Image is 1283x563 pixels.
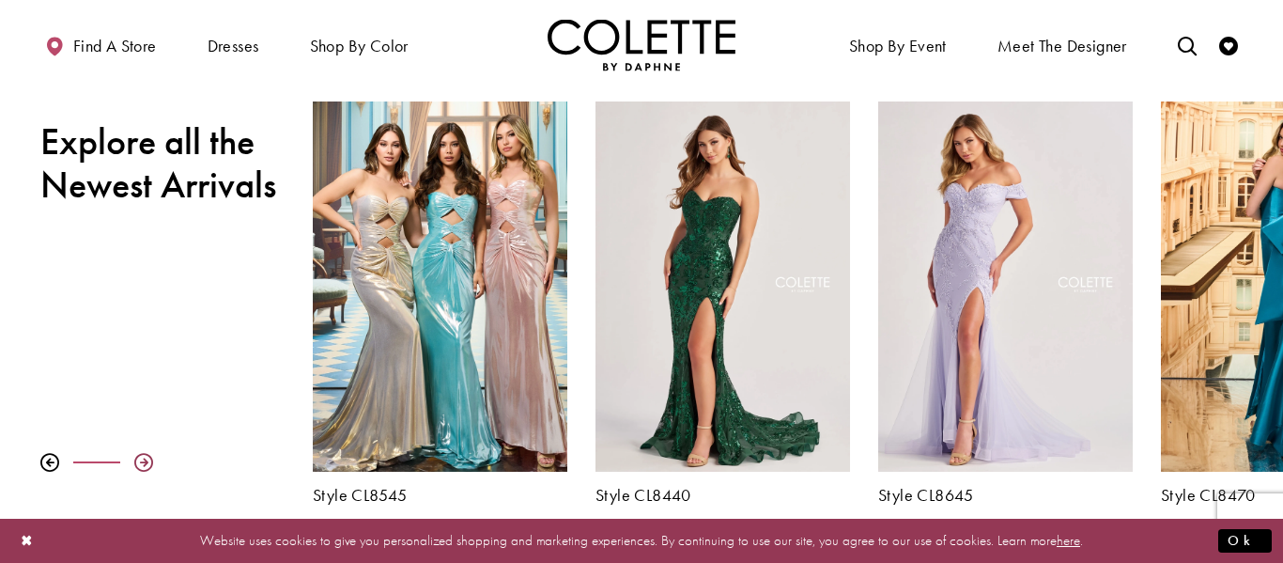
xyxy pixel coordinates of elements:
[1173,19,1201,70] a: Toggle search
[548,19,735,70] a: Visit Home Page
[844,19,951,70] span: Shop By Event
[548,19,735,70] img: Colette by Daphne
[878,102,1133,472] a: Visit Colette by Daphne Style No. CL8645 Page
[310,37,409,55] span: Shop by color
[299,87,581,519] div: Colette by Daphne Style No. CL8545
[1214,19,1243,70] a: Check Wishlist
[73,37,157,55] span: Find a store
[40,120,285,207] h2: Explore all the Newest Arrivals
[595,486,850,505] a: Style CL8440
[864,87,1147,519] div: Colette by Daphne Style No. CL8645
[1057,531,1080,550] a: here
[40,19,161,70] a: Find a store
[849,37,947,55] span: Shop By Event
[203,19,264,70] span: Dresses
[135,528,1148,554] p: Website uses cookies to give you personalized shopping and marketing experiences. By continuing t...
[993,19,1132,70] a: Meet the designer
[1218,529,1272,553] button: Submit Dialog
[313,486,567,505] a: Style CL8545
[581,87,864,519] div: Colette by Daphne Style No. CL8440
[208,37,259,55] span: Dresses
[11,524,43,557] button: Close Dialog
[878,486,1133,505] a: Style CL8645
[595,102,850,472] a: Visit Colette by Daphne Style No. CL8440 Page
[997,37,1127,55] span: Meet the designer
[313,102,567,472] a: Visit Colette by Daphne Style No. CL8545 Page
[305,19,413,70] span: Shop by color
